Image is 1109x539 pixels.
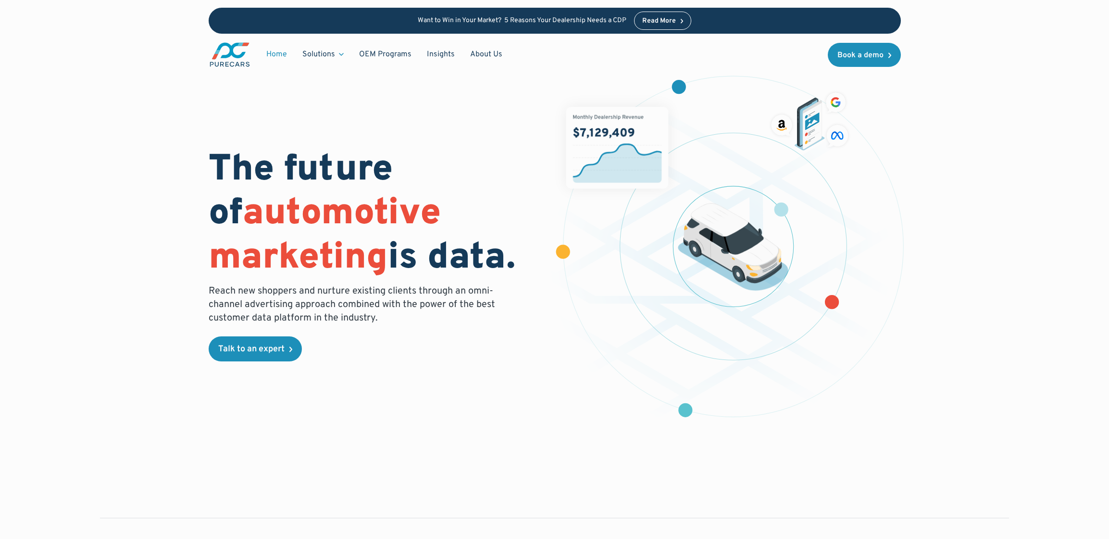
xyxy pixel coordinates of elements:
a: OEM Programs [351,45,419,64]
h1: The future of is data. [209,149,543,281]
a: main [209,41,251,68]
div: Solutions [302,49,335,60]
div: Talk to an expert [218,345,285,354]
a: Home [259,45,295,64]
img: purecars logo [209,41,251,68]
a: Read More [634,12,692,30]
p: Want to Win in Your Market? 5 Reasons Your Dealership Needs a CDP [418,17,626,25]
a: Talk to an expert [209,336,302,361]
img: chart showing monthly dealership revenue of $7m [566,107,668,189]
span: automotive marketing [209,191,441,281]
div: Solutions [295,45,351,64]
a: Insights [419,45,462,64]
div: Book a demo [837,51,884,59]
img: ads on social media and advertising partners [769,90,851,150]
p: Reach new shoppers and nurture existing clients through an omni-channel advertising approach comb... [209,284,501,325]
a: Book a demo [828,43,901,67]
img: illustration of a vehicle [678,203,788,291]
div: Read More [642,18,676,25]
a: About Us [462,45,510,64]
